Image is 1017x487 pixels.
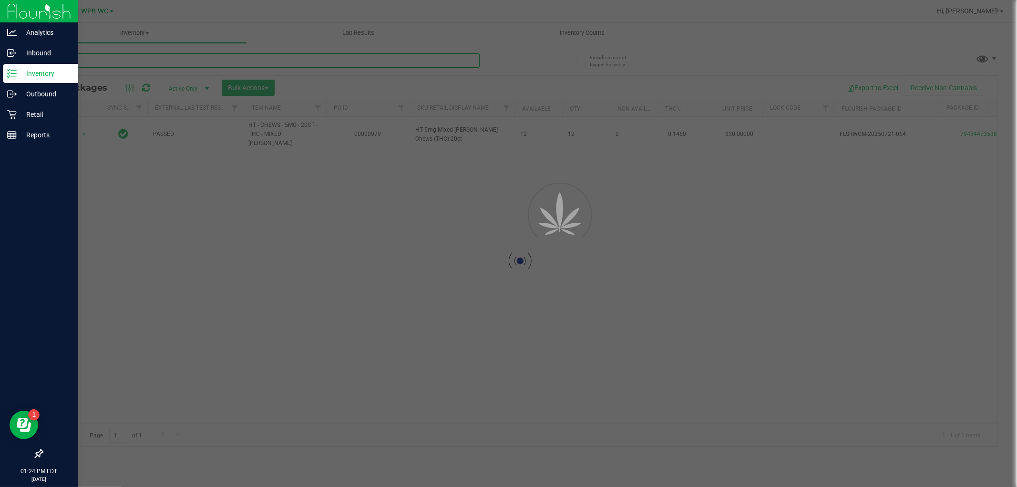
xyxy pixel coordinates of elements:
p: [DATE] [4,476,74,483]
iframe: Resource center [10,411,38,439]
p: Inventory [17,68,74,79]
inline-svg: Analytics [7,28,17,37]
inline-svg: Retail [7,110,17,119]
inline-svg: Inbound [7,48,17,58]
iframe: Resource center unread badge [28,409,40,421]
inline-svg: Outbound [7,89,17,99]
p: 01:24 PM EDT [4,467,74,476]
inline-svg: Reports [7,130,17,140]
p: Retail [17,109,74,120]
p: Outbound [17,88,74,100]
p: Analytics [17,27,74,38]
p: Reports [17,129,74,141]
inline-svg: Inventory [7,69,17,78]
p: Inbound [17,47,74,59]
